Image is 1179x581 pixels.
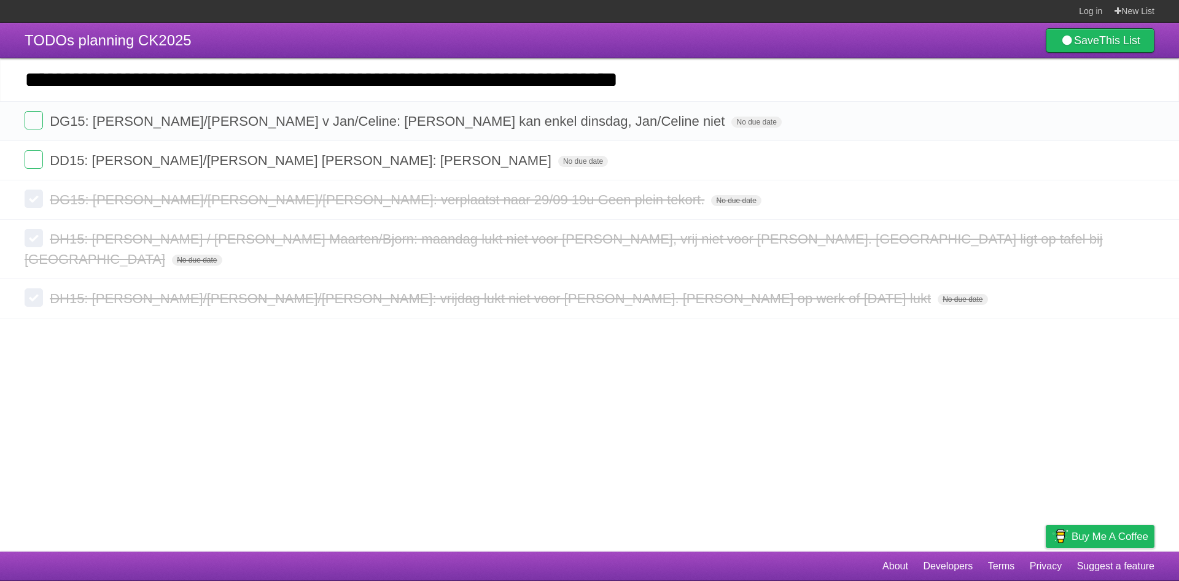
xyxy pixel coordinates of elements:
[923,555,973,578] a: Developers
[25,231,1103,267] span: DH15: [PERSON_NAME] / [PERSON_NAME] Maarten/Bjorn: maandag lukt niet voor [PERSON_NAME], vrij nie...
[1099,34,1140,47] b: This List
[50,291,934,306] span: DH15: [PERSON_NAME]/[PERSON_NAME]/[PERSON_NAME]: vrijdag lukt niet voor [PERSON_NAME]. [PERSON_NA...
[938,294,987,305] span: No due date
[50,114,728,129] span: DG15: [PERSON_NAME]/[PERSON_NAME] v Jan/Celine: [PERSON_NAME] kan enkel dinsdag, Jan/Celine niet
[731,117,781,128] span: No due date
[50,153,554,168] span: DD15: [PERSON_NAME]/[PERSON_NAME] [PERSON_NAME]: [PERSON_NAME]
[882,555,908,578] a: About
[25,111,43,129] label: Done
[25,190,43,208] label: Done
[711,195,761,206] span: No due date
[1052,526,1068,547] img: Buy me a coffee
[1046,28,1154,53] a: SaveThis List
[1077,555,1154,578] a: Suggest a feature
[50,192,707,207] span: DG15: [PERSON_NAME]/[PERSON_NAME]/[PERSON_NAME]: verplaatst naar 29/09 19u Geen plein tekort.
[25,229,43,247] label: Done
[25,150,43,169] label: Done
[25,32,192,48] span: TODOs planning CK2025
[988,555,1015,578] a: Terms
[1072,526,1148,547] span: Buy me a coffee
[1046,525,1154,548] a: Buy me a coffee
[558,156,608,167] span: No due date
[1030,555,1062,578] a: Privacy
[172,255,222,266] span: No due date
[25,288,43,307] label: Done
